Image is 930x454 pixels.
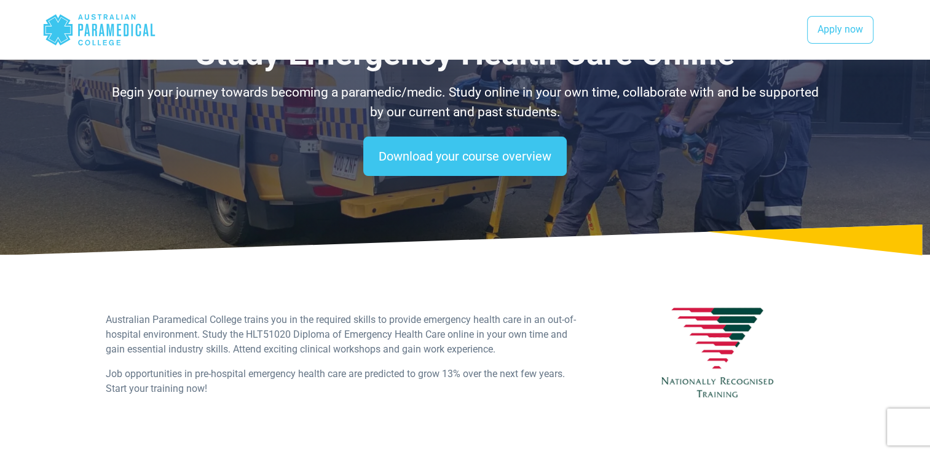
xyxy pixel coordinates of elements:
[106,83,825,122] p: Begin your journey towards becoming a paramedic/medic. Study online in your own time, collaborate...
[106,313,580,357] p: Australian Paramedical College trains you in the required skills to provide emergency health care...
[106,367,580,396] p: Job opportunities in pre-hospital emergency health care are predicted to grow 13% over the next f...
[807,16,873,44] a: Apply now
[363,137,567,176] a: Download your course overview
[42,10,156,50] div: Australian Paramedical College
